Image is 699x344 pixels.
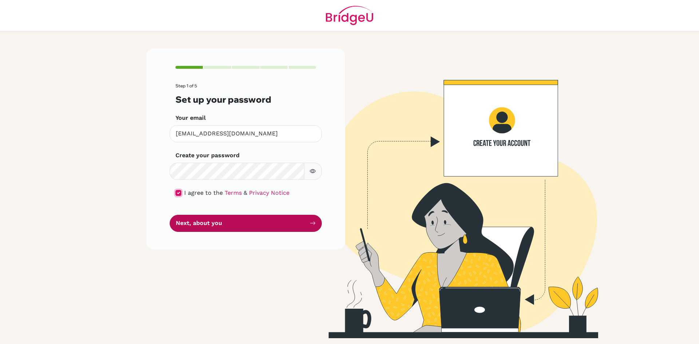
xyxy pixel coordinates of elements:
span: & [244,189,247,196]
label: Create your password [175,151,240,160]
img: Create your account [246,48,661,338]
a: Privacy Notice [249,189,289,196]
h3: Set up your password [175,94,316,105]
button: Next, about you [170,215,322,232]
a: Terms [225,189,242,196]
span: Step 1 of 5 [175,83,197,88]
span: I agree to the [184,189,223,196]
label: Your email [175,114,206,122]
input: Insert your email* [170,125,322,142]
